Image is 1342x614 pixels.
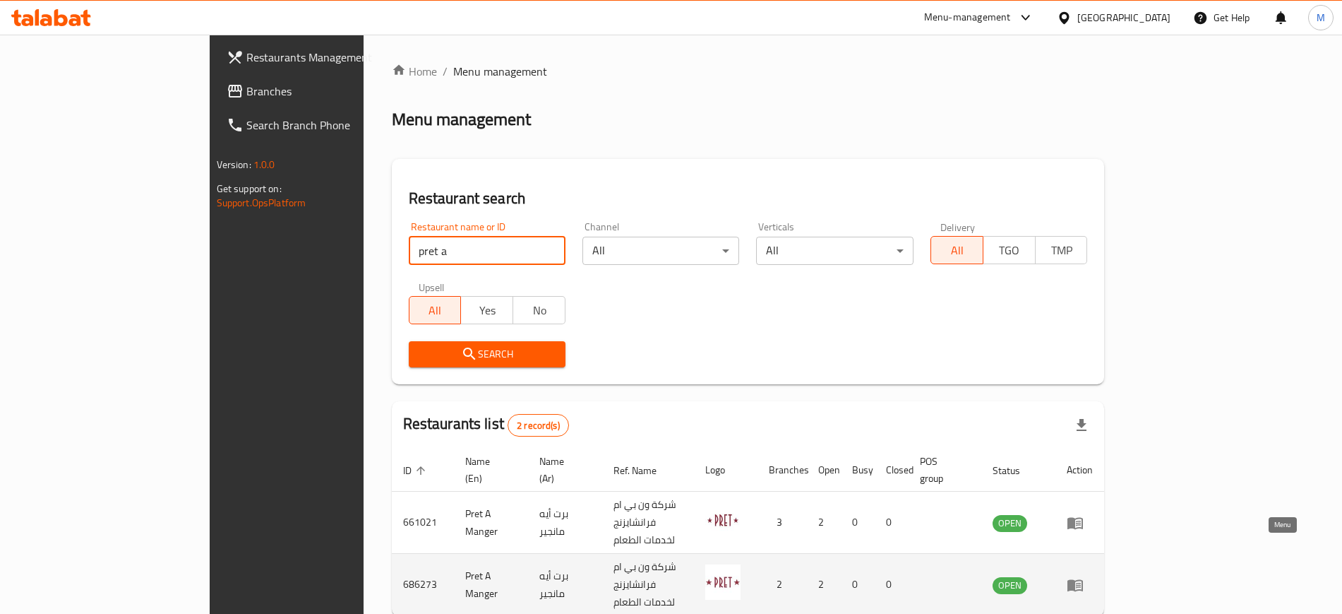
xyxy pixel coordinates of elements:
[757,492,807,554] td: 3
[215,74,433,108] a: Branches
[841,492,875,554] td: 0
[409,237,565,265] input: Search for restaurant name or ID..
[403,413,569,437] h2: Restaurants list
[1055,449,1104,492] th: Action
[705,502,741,538] img: Pret A Manger
[215,40,433,74] a: Restaurants Management
[403,462,430,479] span: ID
[756,237,913,265] div: All
[409,341,565,367] button: Search
[519,300,560,321] span: No
[392,108,531,131] h2: Menu management
[1035,236,1088,264] button: TMP
[217,155,251,174] span: Version:
[993,577,1027,594] div: OPEN
[460,296,513,324] button: Yes
[419,282,445,292] label: Upsell
[392,63,1105,80] nav: breadcrumb
[993,462,1038,479] span: Status
[875,492,909,554] td: 0
[940,222,976,232] label: Delivery
[454,492,528,554] td: Pret A Manger
[807,449,841,492] th: Open
[757,449,807,492] th: Branches
[253,155,275,174] span: 1.0.0
[508,419,568,432] span: 2 record(s)
[993,515,1027,532] div: OPEN
[993,577,1027,594] span: OPEN
[930,236,983,264] button: All
[528,492,602,554] td: برت أيه مانجير
[443,63,448,80] li: /
[613,462,675,479] span: Ref. Name
[246,83,422,100] span: Branches
[465,453,511,487] span: Name (En)
[937,240,978,261] span: All
[453,63,547,80] span: Menu management
[1067,514,1093,531] div: Menu
[920,453,965,487] span: POS group
[539,453,585,487] span: Name (Ar)
[924,9,1011,26] div: Menu-management
[217,179,282,198] span: Get support on:
[409,296,462,324] button: All
[694,449,757,492] th: Logo
[246,49,422,66] span: Restaurants Management
[1077,10,1170,25] div: [GEOGRAPHIC_DATA]
[705,565,741,600] img: Pret A Manger
[993,515,1027,531] span: OPEN
[415,300,456,321] span: All
[807,492,841,554] td: 2
[409,188,1088,209] h2: Restaurant search
[989,240,1030,261] span: TGO
[602,492,694,554] td: شركة ون بي ام فرانشايزنج لخدمات الطعام
[513,296,565,324] button: No
[841,449,875,492] th: Busy
[582,237,739,265] div: All
[467,300,508,321] span: Yes
[875,449,909,492] th: Closed
[1317,10,1325,25] span: M
[215,108,433,142] a: Search Branch Phone
[217,194,306,212] a: Support.OpsPlatform
[1041,240,1082,261] span: TMP
[1065,408,1098,442] div: Export file
[983,236,1036,264] button: TGO
[508,414,569,437] div: Total records count
[420,346,554,363] span: Search
[246,117,422,134] span: Search Branch Phone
